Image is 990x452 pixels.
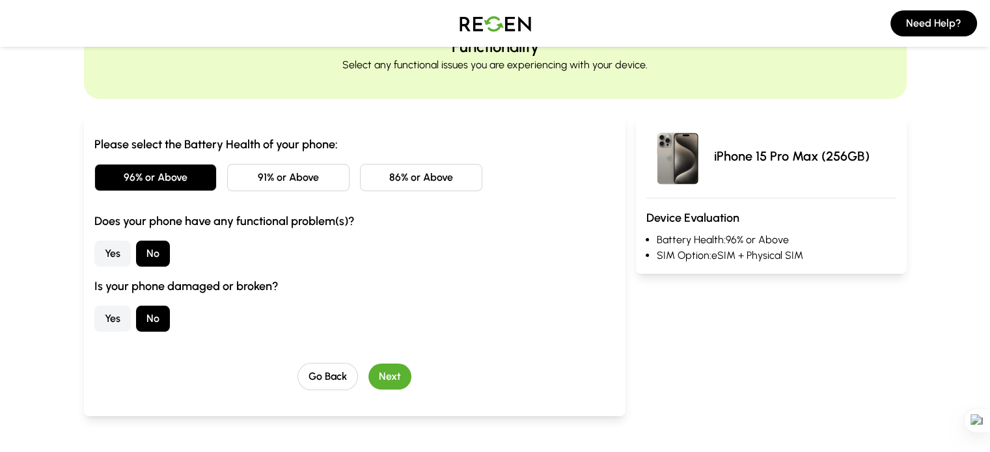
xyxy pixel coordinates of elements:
p: iPhone 15 Pro Max (256GB) [714,147,870,165]
button: Yes [94,306,131,332]
button: No [136,241,170,267]
h2: Functionality [452,36,539,57]
button: Need Help? [890,10,977,36]
button: 86% or Above [360,164,482,191]
button: 96% or Above [94,164,217,191]
h3: Is your phone damaged or broken? [94,277,615,295]
h3: Does your phone have any functional problem(s)? [94,212,615,230]
li: Battery Health: 96% or Above [657,232,896,248]
img: Logo [450,5,541,42]
li: SIM Option: eSIM + Physical SIM [657,248,896,263]
button: 91% or Above [227,164,350,191]
button: No [136,306,170,332]
p: Select any functional issues you are experiencing with your device. [342,57,648,73]
button: Next [368,364,411,390]
button: Go Back [297,363,358,390]
button: Yes [94,241,131,267]
img: iPhone 15 Pro Max [646,125,709,187]
h3: Please select the Battery Health of your phone: [94,135,615,153]
h3: Device Evaluation [646,209,896,227]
